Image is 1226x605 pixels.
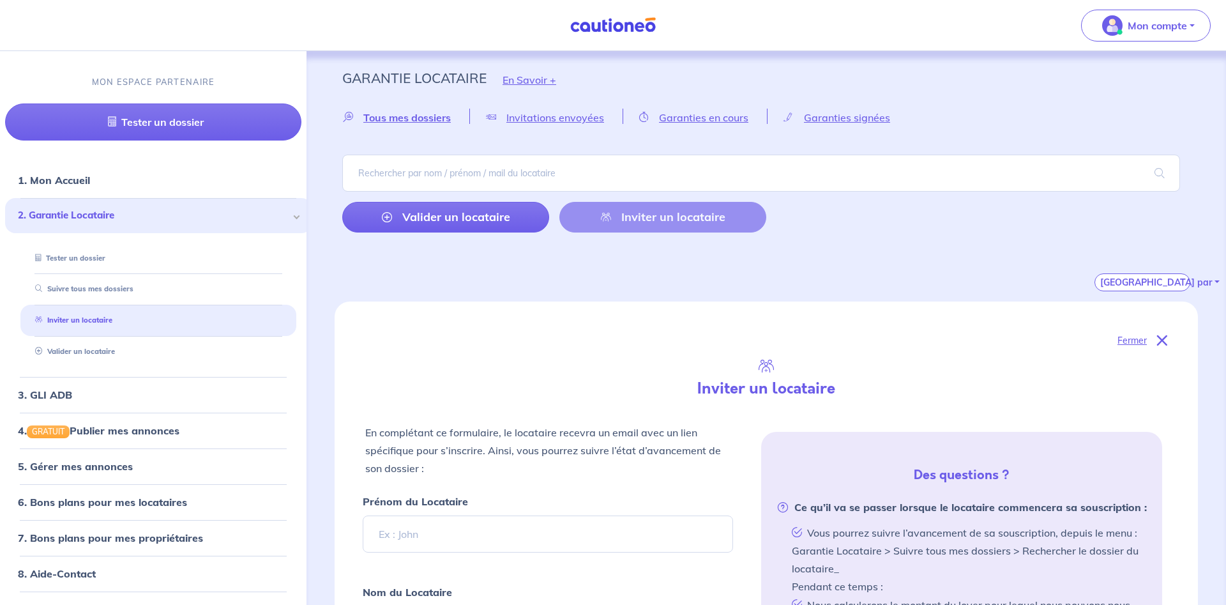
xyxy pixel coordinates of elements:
[342,66,487,89] p: Garantie Locataire
[470,111,623,123] a: Invitations envoyées
[18,208,289,223] span: 2. Garantie Locataire
[18,174,90,187] a: 1. Mon Accueil
[5,489,301,515] div: 6. Bons plans pour mes locataires
[18,567,96,580] a: 8. Aide-Contact
[5,418,301,443] div: 4.GRATUITPublier mes annonces
[1128,18,1187,33] p: Mon compte
[768,111,909,123] a: Garanties signées
[18,532,203,544] a: 7. Bons plans pour mes propriétaires
[1102,15,1123,36] img: illu_account_valid_menu.svg
[1094,273,1190,291] button: [GEOGRAPHIC_DATA] par
[363,586,452,599] strong: Nom du Locataire
[363,516,733,553] input: Ex : John
[623,111,767,123] a: Garanties en cours
[5,525,301,551] div: 7. Bons plans pour mes propriétaires
[30,347,115,356] a: Valider un locataire
[20,279,296,300] div: Suivre tous mes dossiers
[342,111,469,123] a: Tous mes dossiers
[365,424,730,477] p: En complétant ce formulaire, le locataire recevra un email avec un lien spécifique pour s’inscrir...
[787,523,1147,595] li: Vous pourrez suivre l’avancement de sa souscription, depuis le menu : Garantie Locataire > Suivre...
[1081,10,1211,42] button: illu_account_valid_menu.svgMon compte
[30,316,112,325] a: Inviter un locataire
[804,111,890,124] span: Garanties signées
[1139,155,1180,191] span: search
[342,155,1180,192] input: Rechercher par nom / prénom / mail du locataire
[30,253,105,262] a: Tester un dossier
[30,284,133,293] a: Suivre tous mes dossiers
[5,454,301,479] div: 5. Gérer mes annonces
[20,341,296,362] div: Valider un locataire
[92,76,215,88] p: MON ESPACE PARTENAIRE
[565,17,661,33] img: Cautioneo
[342,202,549,233] a: Valider un locataire
[659,111,748,124] span: Garanties en cours
[766,468,1157,483] h5: Des questions ?
[5,198,312,233] div: 2. Garantie Locataire
[5,103,301,141] a: Tester un dossier
[20,247,296,268] div: Tester un dossier
[18,460,133,473] a: 5. Gérer mes annonces
[363,111,451,124] span: Tous mes dossiers
[363,495,468,508] strong: Prénom du Locataire
[776,498,1147,516] strong: Ce qu’il va se passer lorsque le locataire commencera sa souscription :
[5,167,301,193] div: 1. Mon Accueil
[1117,332,1147,349] p: Fermer
[487,61,572,98] button: En Savoir +
[506,111,604,124] span: Invitations envoyées
[562,379,971,398] h4: Inviter un locataire
[5,382,301,408] div: 3. GLI ADB
[20,310,296,331] div: Inviter un locataire
[18,388,72,401] a: 3. GLI ADB
[18,424,179,437] a: 4.GRATUITPublier mes annonces
[5,561,301,586] div: 8. Aide-Contact
[18,496,187,509] a: 6. Bons plans pour mes locataires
